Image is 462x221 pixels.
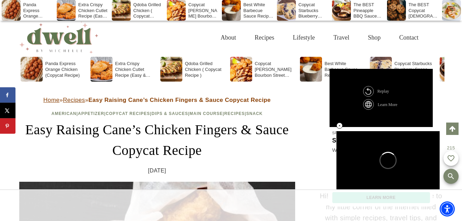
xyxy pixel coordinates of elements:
[88,97,271,103] strong: Easy Raising Cane’s Chicken Fingers & Sauce Copycat Recipe
[332,146,430,154] a: Watch to learn more
[19,119,295,161] h1: Easy Raising Cane’s Chicken Fingers & Sauce Copycat Recipe
[78,111,104,116] a: Appetizer
[224,111,245,116] a: Recipes
[332,137,430,145] a: Sponsored Video
[246,111,263,116] a: Snack
[51,111,76,116] a: American
[19,22,98,53] img: DWELL by michelle
[211,27,245,49] a: About
[106,190,356,221] iframe: Advertisement
[43,97,271,103] span: » »
[211,27,428,49] nav: Primary Navigation
[63,97,85,103] a: Recipes
[363,86,390,97] img: svg+xml;base64,PHN2ZyB3aWR0aD0iNzkiIGhlaWdodD0iMzIiIHhtbG5zPSJodHRwOi8vd3d3LnczLm9yZy8yMDAwL3N2Zy...
[245,27,283,49] a: Recipes
[440,201,455,217] div: Accessibility Menu
[283,27,324,49] a: Lifestyle
[151,111,188,116] a: Dips & Sauces
[390,27,428,49] a: Contact
[364,131,411,135] span: Advertising Partner
[190,111,223,116] a: Main Course
[446,123,459,135] a: Scroll to top
[148,166,166,175] time: [DATE]
[358,27,390,49] a: Shop
[324,27,358,49] a: Travel
[43,97,60,103] a: Home
[51,111,262,116] span: | | | | | |
[363,97,399,110] img: svg+xml;base64,PHN2ZyB3aWR0aD0iMTA2IiBoZWlnaHQ9IjMyIiB4bWxucz0iaHR0cDovL3d3dy53My5vcmcvMjAwMC9zdm...
[332,131,411,135] a: Sponsored By
[106,111,150,116] a: Copycat Recipes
